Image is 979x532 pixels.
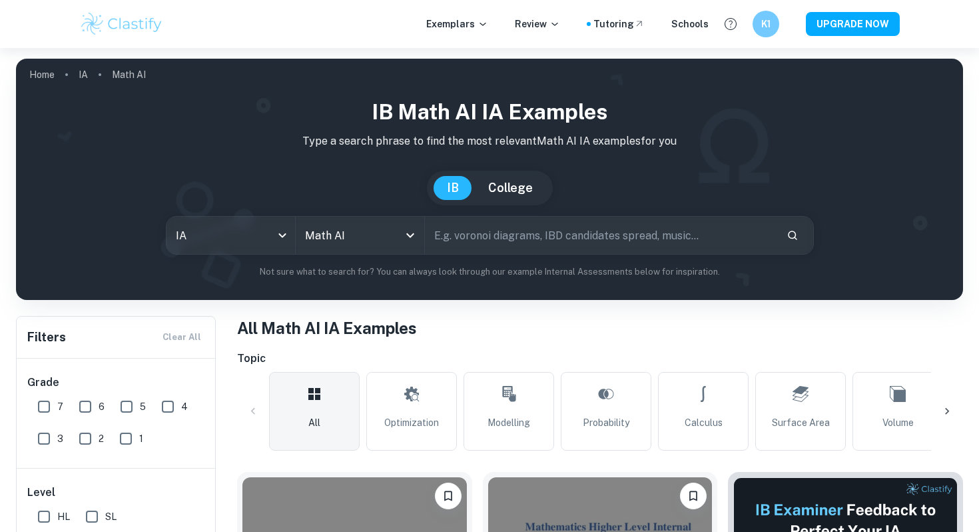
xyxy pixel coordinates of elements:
span: HL [57,509,70,524]
h1: All Math AI IA Examples [237,316,963,340]
button: Search [781,224,804,247]
span: All [308,415,320,430]
a: Schools [671,17,709,31]
p: Not sure what to search for? You can always look through our example Internal Assessments below f... [27,265,952,279]
p: Math AI [112,67,146,82]
span: 2 [99,431,104,446]
h6: Topic [237,351,963,367]
a: Tutoring [593,17,645,31]
button: Bookmark [435,483,462,509]
input: E.g. voronoi diagrams, IBD candidates spread, music... [425,217,776,254]
h6: K1 [759,17,774,31]
span: 6 [99,399,105,414]
span: SL [105,509,117,524]
span: 7 [57,399,63,414]
span: Optimization [384,415,439,430]
button: IB [434,176,472,200]
span: Probability [583,415,629,430]
button: College [475,176,546,200]
h6: Grade [27,375,206,391]
span: 5 [140,399,146,414]
img: profile cover [16,59,963,300]
img: Clastify logo [79,11,164,37]
span: 1 [139,431,143,446]
h1: IB Math AI IA examples [27,96,952,128]
button: Bookmark [680,483,707,509]
h6: Level [27,485,206,501]
p: Exemplars [426,17,488,31]
p: Type a search phrase to find the most relevant Math AI IA examples for you [27,133,952,149]
div: IA [166,217,295,254]
span: Modelling [488,415,530,430]
span: Surface Area [772,415,830,430]
a: Home [29,65,55,84]
p: Review [515,17,560,31]
span: Calculus [685,415,723,430]
span: 3 [57,431,63,446]
button: UPGRADE NOW [806,12,900,36]
button: Help and Feedback [719,13,742,35]
h6: Filters [27,328,66,347]
a: IA [79,65,88,84]
button: Open [401,226,420,245]
span: 4 [181,399,188,414]
span: Volume [882,415,914,430]
button: K1 [753,11,779,37]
